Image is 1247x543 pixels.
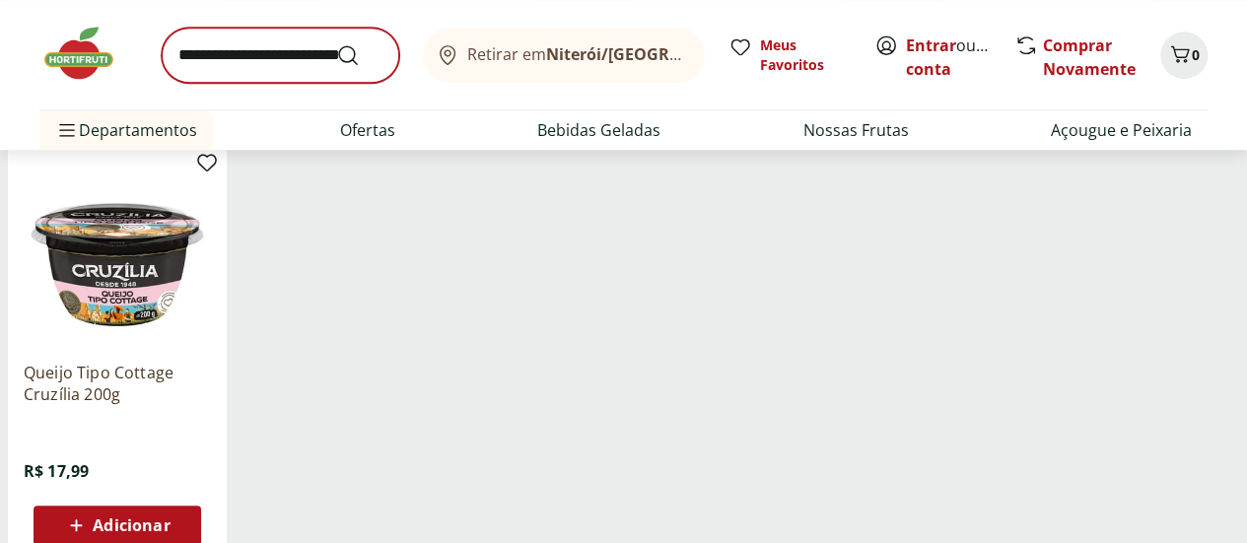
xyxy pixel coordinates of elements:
span: Adicionar [93,517,170,533]
button: Menu [55,106,79,154]
button: Carrinho [1160,32,1208,79]
button: Retirar emNiterói/[GEOGRAPHIC_DATA] [423,28,705,83]
span: Departamentos [55,106,197,154]
a: Queijo Tipo Cottage Cruzília 200g [24,362,211,405]
input: search [162,28,399,83]
a: Criar conta [906,34,1014,80]
a: Açougue e Peixaria [1051,118,1192,142]
a: Nossas Frutas [803,118,909,142]
span: R$ 17,99 [24,460,89,482]
img: Hortifruti [39,24,138,83]
a: Bebidas Geladas [537,118,660,142]
a: Ofertas [340,118,395,142]
button: Submit Search [336,43,383,67]
a: Meus Favoritos [728,35,851,75]
span: Meus Favoritos [760,35,851,75]
img: Queijo Tipo Cottage Cruzília 200g [24,159,211,346]
span: Retirar em [467,45,685,63]
span: 0 [1192,45,1200,64]
a: Entrar [906,34,956,56]
a: Comprar Novamente [1043,34,1136,80]
b: Niterói/[GEOGRAPHIC_DATA] [546,43,771,65]
span: ou [906,34,994,81]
